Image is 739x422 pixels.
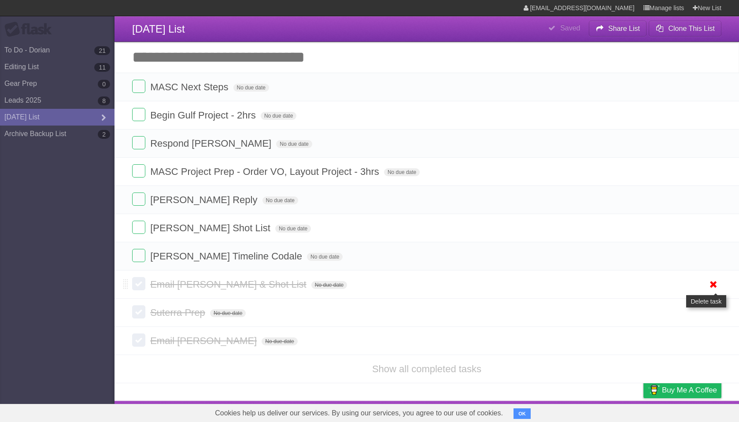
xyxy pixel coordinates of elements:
span: MASC Project Prep - Order VO, Layout Project - 3hrs [150,166,381,177]
span: [PERSON_NAME] Shot List [150,222,273,233]
b: 11 [94,63,110,72]
b: 8 [98,96,110,105]
label: Done [132,333,145,347]
label: Done [132,136,145,149]
a: Privacy [632,403,655,420]
img: Buy me a coffee [648,382,660,397]
span: [DATE] List [132,23,185,35]
span: Buy me a coffee [662,382,717,398]
span: No due date [275,225,311,233]
div: Flask [4,22,57,37]
span: Cookies help us deliver our services. By using our services, you agree to our use of cookies. [206,404,512,422]
span: Email [PERSON_NAME] & Shot List [150,279,309,290]
span: No due date [311,281,347,289]
span: Suterra Prep [150,307,207,318]
a: Show all completed tasks [372,363,481,374]
button: Clone This List [649,21,721,37]
span: Email [PERSON_NAME] [150,335,259,346]
span: No due date [233,84,269,92]
span: Begin Gulf Project - 2hrs [150,110,258,121]
b: Saved [560,24,580,32]
b: 21 [94,46,110,55]
a: Developers [555,403,591,420]
b: Share List [608,25,640,32]
label: Done [132,108,145,121]
span: [PERSON_NAME] Reply [150,194,259,205]
span: No due date [262,196,298,204]
a: About [526,403,545,420]
label: Done [132,249,145,262]
label: Done [132,80,145,93]
a: Suggest a feature [666,403,721,420]
a: Buy me a coffee [643,382,721,398]
span: No due date [210,309,246,317]
span: No due date [384,168,420,176]
span: MASC Next Steps [150,81,230,93]
button: OK [514,408,531,419]
span: No due date [261,112,296,120]
span: No due date [307,253,343,261]
span: Respond [PERSON_NAME] [150,138,273,149]
span: [PERSON_NAME] Timeline Codale [150,251,304,262]
span: No due date [276,140,312,148]
a: Terms [602,403,621,420]
b: Clone This List [668,25,715,32]
b: 2 [98,130,110,139]
label: Done [132,305,145,318]
label: Done [132,192,145,206]
button: Share List [589,21,647,37]
span: No due date [262,337,297,345]
label: Done [132,221,145,234]
label: Done [132,277,145,290]
label: Done [132,164,145,178]
b: 0 [98,80,110,89]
